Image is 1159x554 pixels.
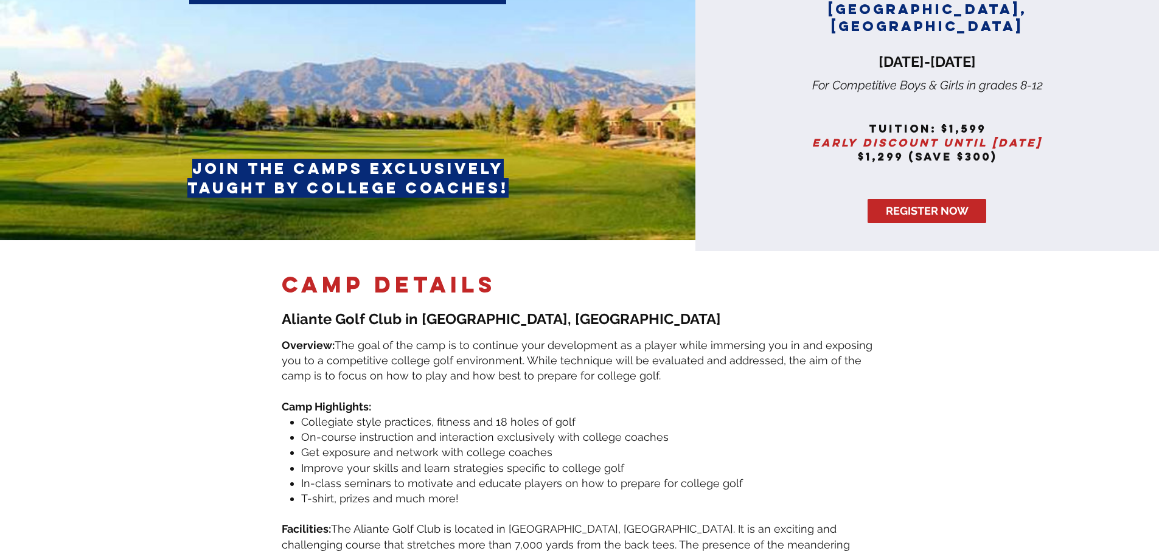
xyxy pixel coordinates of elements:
[282,400,371,413] span: Camp Highlights:
[879,53,976,71] span: [DATE]-[DATE]
[301,431,669,443] span: On-course instruction and interaction exclusively with college coaches
[282,310,721,328] span: Aliante Golf Club in [GEOGRAPHIC_DATA], [GEOGRAPHIC_DATA]
[282,339,335,351] span: Overview:​
[812,136,1042,150] span: Early discount until [DATE]
[869,122,986,136] span: tuition: $1,599
[868,199,986,223] a: REGISTER NOW
[301,492,459,505] span: T-shirt, prizes and much more!
[812,78,1043,92] span: For Competitive Boys & Girls in grades 8-12
[301,415,576,428] span: Collegiate style practices, fitness and 18 holes of golf
[886,203,969,218] span: REGISTER NOW
[301,446,552,459] span: Get exposure and network with college coaches
[301,462,624,474] span: Improve your skills and learn strategies specific to college golf
[282,339,872,382] span: The goal of the camp is to continue your development as a player while immersing you in and expos...
[301,477,743,490] span: In-class seminars to motivate and educate players on how to prepare for college golf
[282,522,331,535] span: Facilities:
[858,150,997,164] span: $1,299 (save $300)
[282,271,496,299] span: camp DETAILS
[187,159,509,198] span: join the camps exclusively taught by college coaches!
